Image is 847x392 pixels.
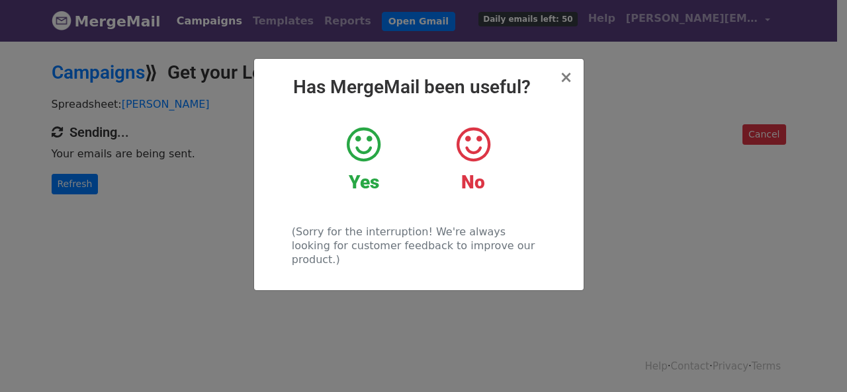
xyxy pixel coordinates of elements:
p: (Sorry for the interruption! We're always looking for customer feedback to improve our product.) [292,225,545,266]
a: Yes [319,125,408,194]
a: No [428,125,517,194]
button: Close [559,69,572,85]
strong: No [461,171,485,193]
strong: Yes [349,171,379,193]
span: × [559,68,572,87]
h2: Has MergeMail been useful? [265,76,573,98]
